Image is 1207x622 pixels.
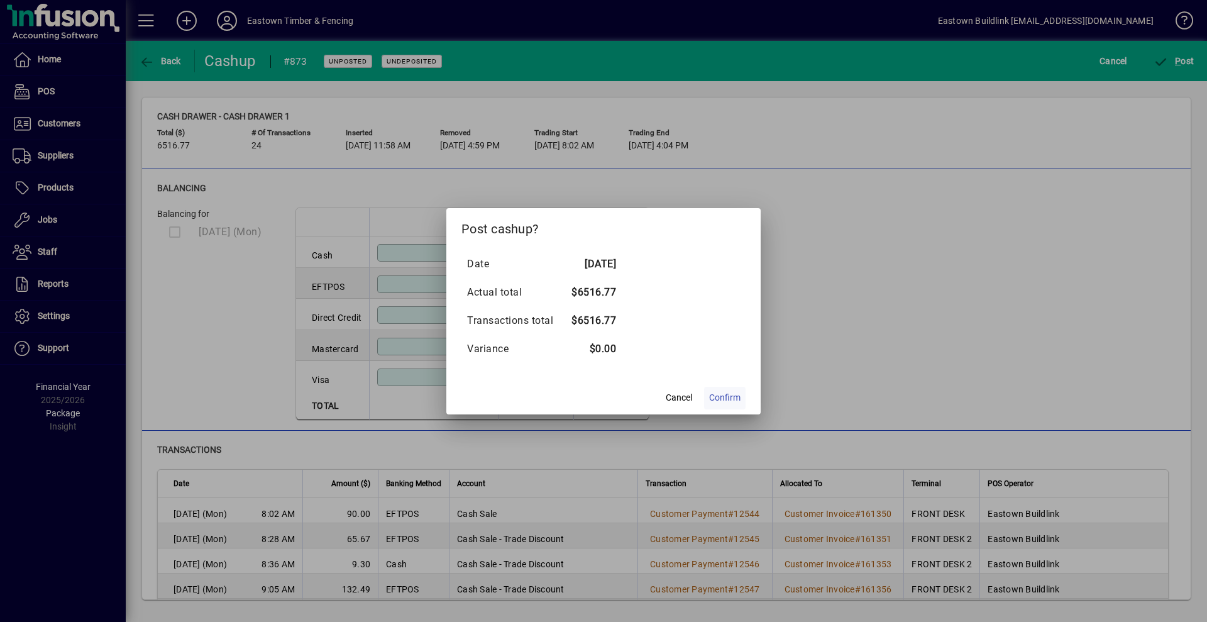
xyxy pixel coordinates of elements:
button: Confirm [704,387,746,409]
span: Confirm [709,391,741,404]
td: $0.00 [566,335,616,364]
button: Cancel [659,387,699,409]
td: $6516.77 [566,307,616,335]
td: Actual total [466,279,566,307]
td: Variance [466,335,566,364]
td: Date [466,250,566,279]
td: $6516.77 [566,279,616,307]
td: Transactions total [466,307,566,335]
h2: Post cashup? [446,208,761,245]
span: Cancel [666,391,692,404]
td: [DATE] [566,250,616,279]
